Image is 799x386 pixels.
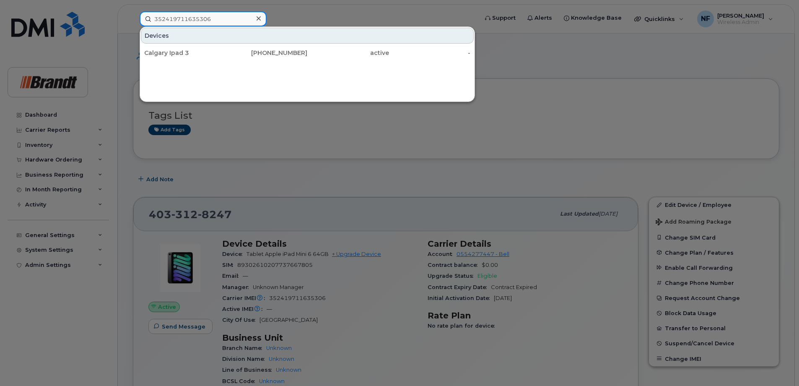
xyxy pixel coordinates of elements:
div: - [389,49,471,57]
div: [PHONE_NUMBER] [226,49,308,57]
div: active [307,49,389,57]
a: Calgary Ipad 3[PHONE_NUMBER]active- [141,45,474,60]
div: Devices [141,28,474,44]
div: Calgary Ipad 3 [144,49,226,57]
